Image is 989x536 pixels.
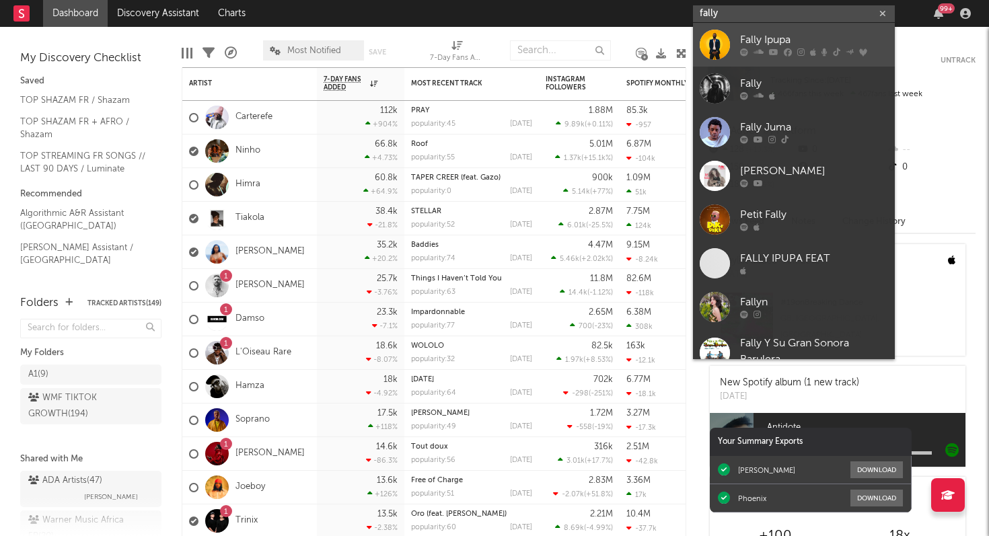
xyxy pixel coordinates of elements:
div: [DATE] [510,221,532,229]
button: Untrack [941,54,976,67]
div: 2.87M [589,207,613,216]
span: +0.11 % [587,121,611,128]
div: -18.1k [626,389,656,398]
div: 7-Day Fans Added (7-Day Fans Added) [430,50,484,67]
div: +126 % [367,490,398,498]
div: 308k [626,322,653,331]
a: Fallyn [693,285,895,329]
div: ( ) [553,490,613,498]
div: [PERSON_NAME] [740,163,888,180]
div: 99 + [938,3,955,13]
div: Fallyn [740,295,888,311]
div: ( ) [563,187,613,196]
a: A1(9) [20,365,161,385]
span: -25.5 % [588,222,611,229]
span: +77 % [592,188,611,196]
span: 9.89k [564,121,585,128]
div: Fally Y Su Gran Sonora Barulera [740,336,888,368]
div: Your Summary Exports [710,428,912,456]
input: Search... [510,40,611,61]
a: [PERSON_NAME] Assistant / [GEOGRAPHIC_DATA] [20,240,148,268]
a: WOLOLO [411,342,444,350]
span: +17.7 % [587,457,611,465]
div: ( ) [555,523,613,532]
div: ( ) [558,456,613,465]
div: Most Recent Track [411,79,512,87]
div: 9.15M [626,241,650,250]
a: Hamza [235,381,264,392]
a: [PERSON_NAME] [235,246,305,258]
div: ( ) [551,254,613,263]
div: Impardonnable [411,309,532,316]
button: Download [850,461,903,478]
div: FALLY IPUPA FEAT [740,251,888,267]
div: popularity: 64 [411,389,456,397]
a: Tout doux [411,443,448,451]
div: Folders [20,295,59,311]
a: Petit Fally [693,198,895,241]
div: ( ) [560,288,613,297]
div: 23.3k [377,308,398,317]
span: 3.01k [566,457,585,465]
div: 2.21M [590,510,613,519]
div: 1.09M [626,174,651,182]
span: 7-Day Fans Added [324,75,367,91]
button: Tracked Artists(149) [87,300,161,307]
div: [DATE] [510,524,532,531]
div: -37.7k [626,524,657,533]
a: L'Oiseau Rare [235,347,291,358]
div: 316k [594,443,613,451]
div: 3.36M [626,476,651,485]
div: 13.6k [377,476,398,485]
div: Filters [203,34,215,73]
div: My Folders [20,345,161,361]
span: +15.1k % [583,155,611,162]
div: popularity: 60 [411,524,456,531]
div: 3.27M [626,409,650,418]
span: +2.02k % [581,256,611,263]
div: -42.8k [626,457,658,465]
span: [PERSON_NAME] [84,489,138,505]
div: 6.38M [626,308,651,317]
div: Roof [411,141,532,148]
div: +64.9 % [363,187,398,196]
a: Joeboy [235,482,265,493]
a: Carterefe [235,112,272,123]
div: -3.76 % [367,288,398,297]
div: Things I Haven’t Told You [411,275,532,282]
span: 5.46k [560,256,579,263]
a: TOP STREAMING FR SONGS // LAST 90 DAYS / Luminate [20,149,148,176]
div: New Spotify album (1 new track) [720,376,859,390]
div: [PERSON_NAME] [738,465,795,475]
div: 0 [886,159,976,176]
a: Trinix [235,515,258,527]
div: popularity: 51 [411,490,454,498]
a: [DATE] [411,376,434,383]
div: 51k [626,188,647,196]
span: 8.69k [564,525,584,532]
a: Oro (feat. [PERSON_NAME]) [411,510,507,518]
div: 2.83M [589,476,613,485]
div: -17.3k [626,423,656,432]
div: 6.87M [626,140,651,149]
span: 6.01k [567,222,586,229]
div: A1 ( 9 ) [28,367,48,383]
div: Fally [740,76,888,92]
a: WMF TIKTOK GROWTH(194) [20,388,161,424]
span: +8.53 % [585,356,611,364]
a: STELLAR [411,208,441,215]
div: 702k [593,375,613,384]
a: [PERSON_NAME] [235,448,305,459]
a: [PERSON_NAME] [693,154,895,198]
div: ( ) [556,120,613,128]
div: ( ) [555,153,613,162]
div: 10.4M [626,510,651,519]
a: Fally Ipupa [693,23,895,67]
div: Spotify Monthly Listeners [626,79,727,87]
span: -298 [572,390,589,397]
div: popularity: 52 [411,221,455,229]
div: 2.51M [626,443,649,451]
div: 14.6k [376,443,398,451]
span: 700 [579,323,592,330]
div: -104k [626,154,655,163]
